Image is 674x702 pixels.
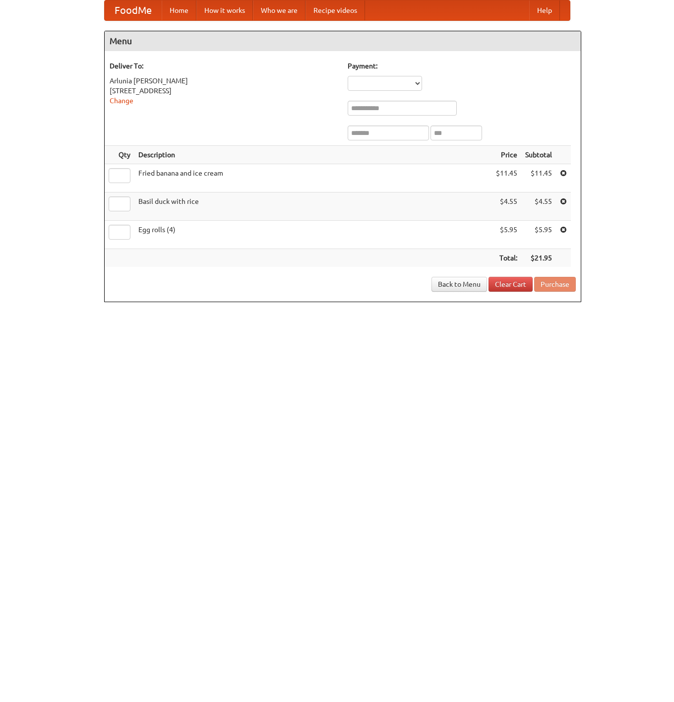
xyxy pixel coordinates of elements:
td: $5.95 [521,221,556,249]
th: Price [492,146,521,164]
div: Arlunia [PERSON_NAME] [110,76,338,86]
a: Clear Cart [489,277,533,292]
td: $5.95 [492,221,521,249]
th: Description [134,146,492,164]
td: Fried banana and ice cream [134,164,492,192]
a: Help [529,0,560,20]
h5: Payment: [348,61,576,71]
td: Egg rolls (4) [134,221,492,249]
td: $11.45 [521,164,556,192]
th: Qty [105,146,134,164]
td: $4.55 [521,192,556,221]
a: How it works [196,0,253,20]
h5: Deliver To: [110,61,338,71]
a: Back to Menu [431,277,487,292]
button: Purchase [534,277,576,292]
a: Who we are [253,0,306,20]
a: Change [110,97,133,105]
td: $11.45 [492,164,521,192]
th: Subtotal [521,146,556,164]
div: [STREET_ADDRESS] [110,86,338,96]
td: $4.55 [492,192,521,221]
th: Total: [492,249,521,267]
td: Basil duck with rice [134,192,492,221]
a: Recipe videos [306,0,365,20]
th: $21.95 [521,249,556,267]
h4: Menu [105,31,581,51]
a: Home [162,0,196,20]
a: FoodMe [105,0,162,20]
